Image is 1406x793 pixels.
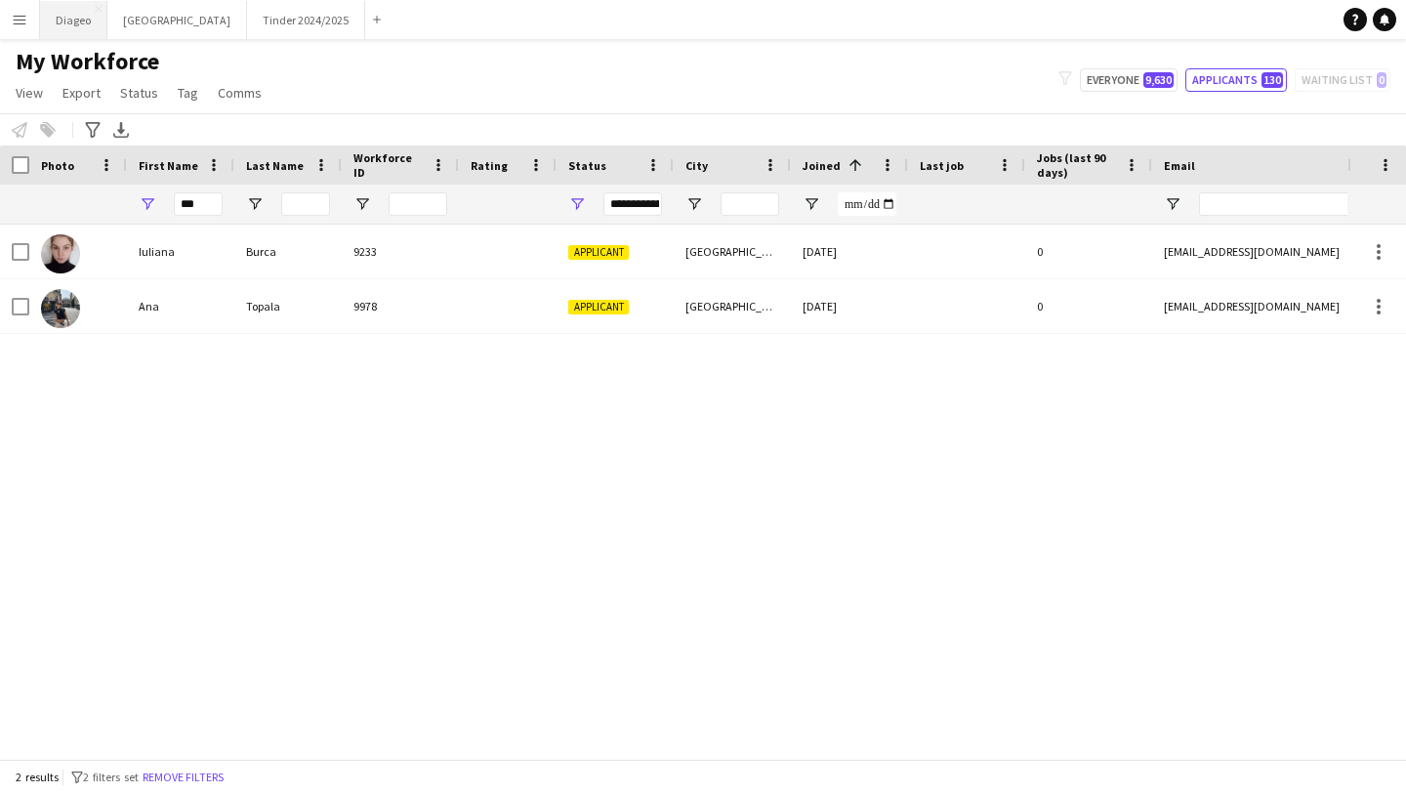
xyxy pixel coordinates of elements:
[1025,279,1152,333] div: 0
[234,225,342,278] div: Burca
[803,195,820,213] button: Open Filter Menu
[218,84,262,102] span: Comms
[62,84,101,102] span: Export
[791,225,908,278] div: [DATE]
[139,767,227,788] button: Remove filters
[174,192,223,216] input: First Name Filter Input
[281,192,330,216] input: Last Name Filter Input
[81,118,104,142] app-action-btn: Advanced filters
[8,80,51,105] a: View
[1080,68,1178,92] button: Everyone9,630
[41,234,80,273] img: Iuliana Burca
[1185,68,1287,92] button: Applicants130
[674,279,791,333] div: [GEOGRAPHIC_DATA]
[791,279,908,333] div: [DATE]
[568,245,629,260] span: Applicant
[246,158,304,173] span: Last Name
[685,158,708,173] span: City
[674,225,791,278] div: [GEOGRAPHIC_DATA]
[247,1,365,39] button: Tinder 2024/2025
[1143,72,1174,88] span: 9,630
[109,118,133,142] app-action-btn: Export XLSX
[112,80,166,105] a: Status
[178,84,198,102] span: Tag
[1164,158,1195,173] span: Email
[568,300,629,314] span: Applicant
[234,279,342,333] div: Topala
[685,195,703,213] button: Open Filter Menu
[353,195,371,213] button: Open Filter Menu
[803,158,841,173] span: Joined
[1261,72,1283,88] span: 130
[471,158,508,173] span: Rating
[127,225,234,278] div: Iuliana
[107,1,247,39] button: [GEOGRAPHIC_DATA]
[16,47,159,76] span: My Workforce
[120,84,158,102] span: Status
[127,279,234,333] div: Ana
[721,192,779,216] input: City Filter Input
[210,80,269,105] a: Comms
[920,158,964,173] span: Last job
[342,225,459,278] div: 9233
[170,80,206,105] a: Tag
[568,195,586,213] button: Open Filter Menu
[342,279,459,333] div: 9978
[389,192,447,216] input: Workforce ID Filter Input
[41,158,74,173] span: Photo
[83,770,139,784] span: 2 filters set
[55,80,108,105] a: Export
[16,84,43,102] span: View
[1037,150,1117,180] span: Jobs (last 90 days)
[568,158,606,173] span: Status
[353,150,424,180] span: Workforce ID
[139,195,156,213] button: Open Filter Menu
[246,195,264,213] button: Open Filter Menu
[41,289,80,328] img: Ana Topala
[139,158,198,173] span: First Name
[1164,195,1181,213] button: Open Filter Menu
[838,192,896,216] input: Joined Filter Input
[1025,225,1152,278] div: 0
[40,1,107,39] button: Diageo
